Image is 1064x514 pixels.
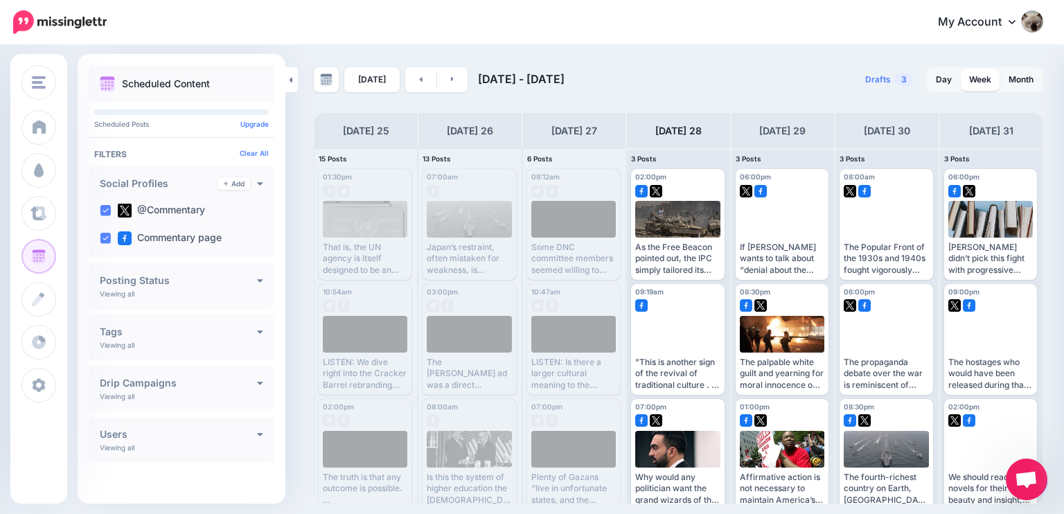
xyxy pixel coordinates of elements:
[478,72,565,86] span: [DATE] - [DATE]
[546,185,558,197] img: facebook-grey-square.png
[740,242,824,276] div: If [PERSON_NAME] wants to talk about “denial about the consequences that are occurring for innoce...
[323,172,352,181] span: 01:30pm
[1000,69,1042,91] a: Month
[844,357,928,391] div: The propaganda debate over the war is reminiscent of MSNBC’s [PERSON_NAME] once explaining that “...
[635,242,720,276] div: As the Free Beacon pointed out, the IPC simply tailored its metrics to fit the accusation. [URL][...
[118,204,205,218] label: @Commentary
[337,299,350,312] img: facebook-grey-square.png
[441,299,454,312] img: facebook-grey-square.png
[635,299,648,312] img: facebook-square.png
[948,299,961,312] img: twitter-square.png
[858,185,871,197] img: facebook-square.png
[546,414,558,427] img: facebook-grey-square.png
[427,172,458,181] span: 07:00am
[948,414,961,427] img: twitter-square.png
[94,121,269,127] p: Scheduled Posts
[344,67,400,92] a: [DATE]
[864,123,910,139] h4: [DATE] 30
[531,472,616,506] div: Plenty of Gazans “live in unfortunate states, and the neediest among the internally displaced are...
[531,172,560,181] span: 09:12am
[840,154,865,163] span: 3 Posts
[928,69,960,91] a: Day
[635,402,666,411] span: 07:00pm
[858,414,871,427] img: twitter-square.png
[844,242,928,276] div: The Popular Front of the 1930s and 1940s fought vigorously against anti-Semitism, while modern an...
[963,185,975,197] img: twitter-square.png
[531,357,616,391] div: LISTEN: Is there a larger cultural meaning to the engagement of [PERSON_NAME] and [PERSON_NAME]? ...
[650,414,662,427] img: twitter-square.png
[427,242,511,276] div: Japan’s restraint, often mistaken for weakness, is strategic misdirection—concealing the steel be...
[948,402,979,411] span: 02:00pm
[754,414,767,427] img: twitter-square.png
[427,414,439,427] img: facebook-grey-square.png
[531,287,560,296] span: 10:47am
[844,299,856,312] img: twitter-square.png
[323,472,407,506] div: The truth is that any outcome is possible. [URL][DOMAIN_NAME][PERSON_NAME]
[118,231,132,245] img: facebook-square.png
[948,287,979,296] span: 09:00pm
[948,242,1033,276] div: [PERSON_NAME] didn’t pick this fight with progressive presentism, or with the threat screen cultu...
[551,123,597,139] h4: [DATE] 27
[118,204,132,218] img: twitter-square.png
[844,172,875,181] span: 08:00am
[100,290,134,298] p: Viewing all
[635,172,666,181] span: 02:00pm
[320,73,332,86] img: calendar-grey-darker.png
[323,357,407,391] div: LISTEN: We dive right into the Cracker Barrel rebranding kerfuffle. Is the new logo woke or just ...
[427,402,458,411] span: 08:00am
[531,414,544,427] img: twitter-grey-square.png
[969,123,1013,139] h4: [DATE] 31
[858,299,871,312] img: facebook-square.png
[740,172,771,181] span: 06:00pm
[546,299,558,312] img: facebook-grey-square.png
[865,76,891,84] span: Drafts
[740,299,752,312] img: facebook-square.png
[736,154,761,163] span: 3 Posts
[423,154,451,163] span: 13 Posts
[844,185,856,197] img: twitter-square.png
[1006,459,1047,500] a: Open chat
[100,341,134,349] p: Viewing all
[754,185,767,197] img: facebook-square.png
[635,185,648,197] img: facebook-square.png
[118,231,222,245] label: Commentary page
[337,414,350,427] img: facebook-grey-square.png
[319,154,347,163] span: 15 Posts
[944,154,970,163] span: 3 Posts
[427,299,439,312] img: twitter-grey-square.png
[100,429,257,439] h4: Users
[218,177,250,190] a: Add
[94,149,269,159] h4: Filters
[323,402,354,411] span: 02:00pm
[740,185,752,197] img: twitter-square.png
[963,414,975,427] img: facebook-square.png
[740,472,824,506] div: Affirmative action is not necessary to maintain America’s black middle class because black progre...
[844,287,875,296] span: 06:00pm
[100,443,134,452] p: Viewing all
[924,6,1043,39] a: My Account
[963,299,975,312] img: facebook-square.png
[961,69,1000,91] a: Week
[635,414,648,427] img: facebook-square.png
[759,123,806,139] h4: [DATE] 29
[650,185,662,197] img: twitter-square.png
[527,154,553,163] span: 6 Posts
[635,357,720,391] div: "This is another sign of the revival of traditional culture . . . two very prominent people, incl...
[323,287,352,296] span: 10:54am
[32,76,46,89] img: menu.png
[844,402,874,411] span: 08:30pm
[740,287,770,296] span: 08:30pm
[948,357,1033,391] div: The hostages who would have been released during that cease-fire may not survive to the next, and...
[531,185,544,197] img: twitter-grey-square.png
[740,402,770,411] span: 01:00pm
[740,414,752,427] img: facebook-square.png
[122,79,210,89] p: Scheduled Content
[100,276,257,285] h4: Posting Status
[323,299,335,312] img: twitter-grey-square.png
[323,414,335,427] img: twitter-grey-square.png
[427,357,511,391] div: The [PERSON_NAME] ad was a direct challenge to progressive ideology, not to mention a sign of bro...
[13,10,107,34] img: Missinglettr
[948,172,979,181] span: 06:00pm
[343,123,389,139] h4: [DATE] 25
[531,299,544,312] img: twitter-grey-square.png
